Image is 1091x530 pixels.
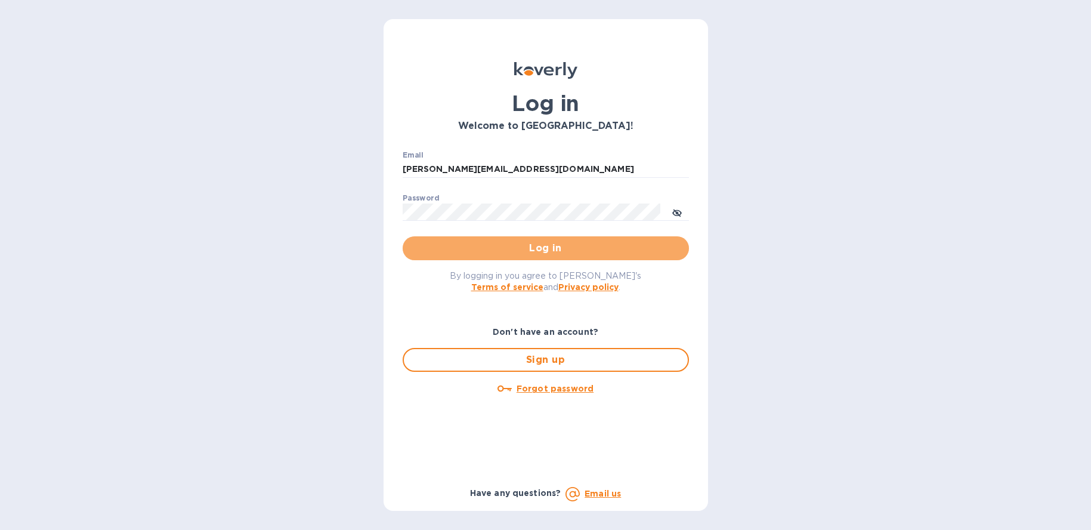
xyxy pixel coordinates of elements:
span: Sign up [413,353,678,367]
u: Forgot password [517,384,594,393]
img: Koverly [514,62,577,79]
b: Don't have an account? [493,327,598,337]
a: Privacy policy [558,282,619,292]
a: Terms of service [471,282,543,292]
label: Email [403,152,424,159]
b: Have any questions? [470,488,561,498]
button: Sign up [403,348,689,372]
span: By logging in you agree to [PERSON_NAME]'s and . [450,271,641,292]
h3: Welcome to [GEOGRAPHIC_DATA]! [403,121,689,132]
h1: Log in [403,91,689,116]
input: Enter email address [403,161,689,178]
button: Log in [403,236,689,260]
button: toggle password visibility [665,200,689,224]
label: Password [403,195,439,202]
span: Log in [412,241,679,255]
a: Email us [585,489,621,498]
